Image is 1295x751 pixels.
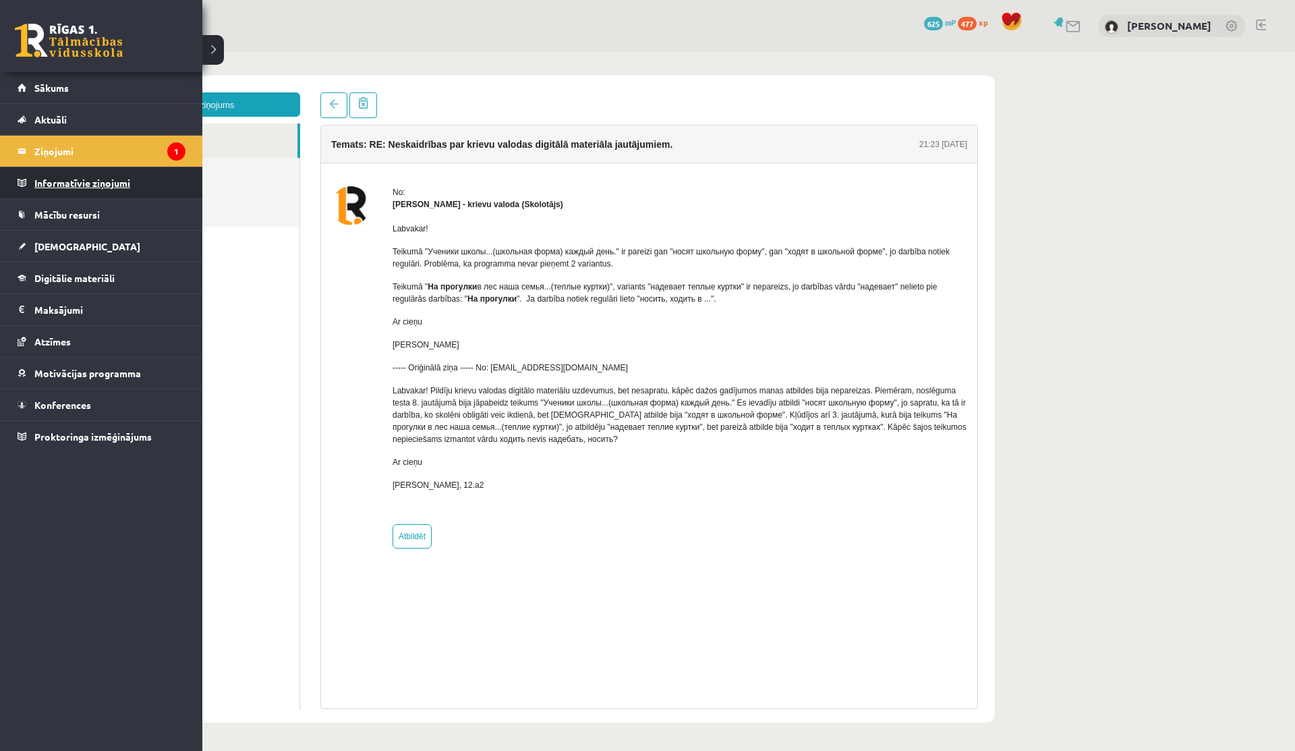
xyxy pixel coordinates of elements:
[18,231,185,262] a: [DEMOGRAPHIC_DATA]
[34,208,100,221] span: Mācību resursi
[18,136,185,167] a: Ziņojumi1
[18,294,185,325] a: Maksājumi
[924,17,943,30] span: 625
[34,136,185,167] legend: Ziņojumi
[34,113,67,126] span: Aktuāli
[34,240,140,252] span: [DEMOGRAPHIC_DATA]
[277,87,618,98] h4: Temats: RE: Neskaidrības par krievu valodas digitālā materiāla jautājumiem.
[1105,20,1118,34] img: Rebeka Trofimova
[339,229,913,253] p: Teikumā " в лес наша семья...(теплые куртки)", variants "надевает теплые куртки" ir nepareizs, jo...
[40,40,246,65] a: Jauns ziņojums
[34,272,115,284] span: Digitālie materiāli
[277,134,316,173] img: Ludmila Ziediņa - krievu valoda
[34,399,91,411] span: Konferences
[339,134,913,146] div: No:
[1127,19,1211,32] a: [PERSON_NAME]
[339,194,913,218] p: Teikumā "Ученики школы...(школьная форма) каждый день." ir pareizi gan "носят школьную форму", ga...
[18,326,185,357] a: Atzīmes
[339,148,509,157] strong: [PERSON_NAME] - krievu valoda (Skolotājs)
[34,430,152,443] span: Proktoringa izmēģinājums
[339,171,913,183] p: Labvakar!
[34,167,185,198] legend: Informatīvie ziņojumi
[34,82,69,94] span: Sākums
[924,17,956,28] a: 625 mP
[40,72,243,106] a: Ienākošie
[167,142,185,161] i: 1
[18,104,185,135] a: Aktuāli
[18,167,185,198] a: Informatīvie ziņojumi
[339,427,913,439] p: [PERSON_NAME], 12.a2
[18,199,185,230] a: Mācību resursi
[945,17,956,28] span: mP
[15,24,123,57] a: Rīgas 1. Tālmācības vidusskola
[40,106,246,140] a: Nosūtītie
[865,86,913,99] div: 21:23 [DATE]
[339,404,913,416] p: Ar cieņu
[34,335,71,347] span: Atzīmes
[18,262,185,294] a: Digitālie materiāli
[18,358,185,389] a: Motivācijas programma
[413,242,463,252] strong: На прогулки
[40,140,246,175] a: Dzēstie
[18,421,185,452] a: Proktoringa izmēģinājums
[339,333,913,393] p: Labvakar! Pildīju krievu valodas digitālo materiālu uzdevumus, bet nesapratu, kāpēc dažos gadījum...
[958,17,977,30] span: 477
[34,367,141,379] span: Motivācijas programma
[18,389,185,420] a: Konferences
[34,294,185,325] legend: Maksājumi
[339,287,913,299] p: [PERSON_NAME]
[374,230,423,240] strong: На прогулки
[18,72,185,103] a: Sākums
[339,472,378,497] a: Atbildēt
[339,264,913,276] p: Ar cieņu
[958,17,994,28] a: 477 xp
[339,310,913,322] p: ----- Oriģinālā ziņa ----- No: [EMAIL_ADDRESS][DOMAIN_NAME]
[979,17,987,28] span: xp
